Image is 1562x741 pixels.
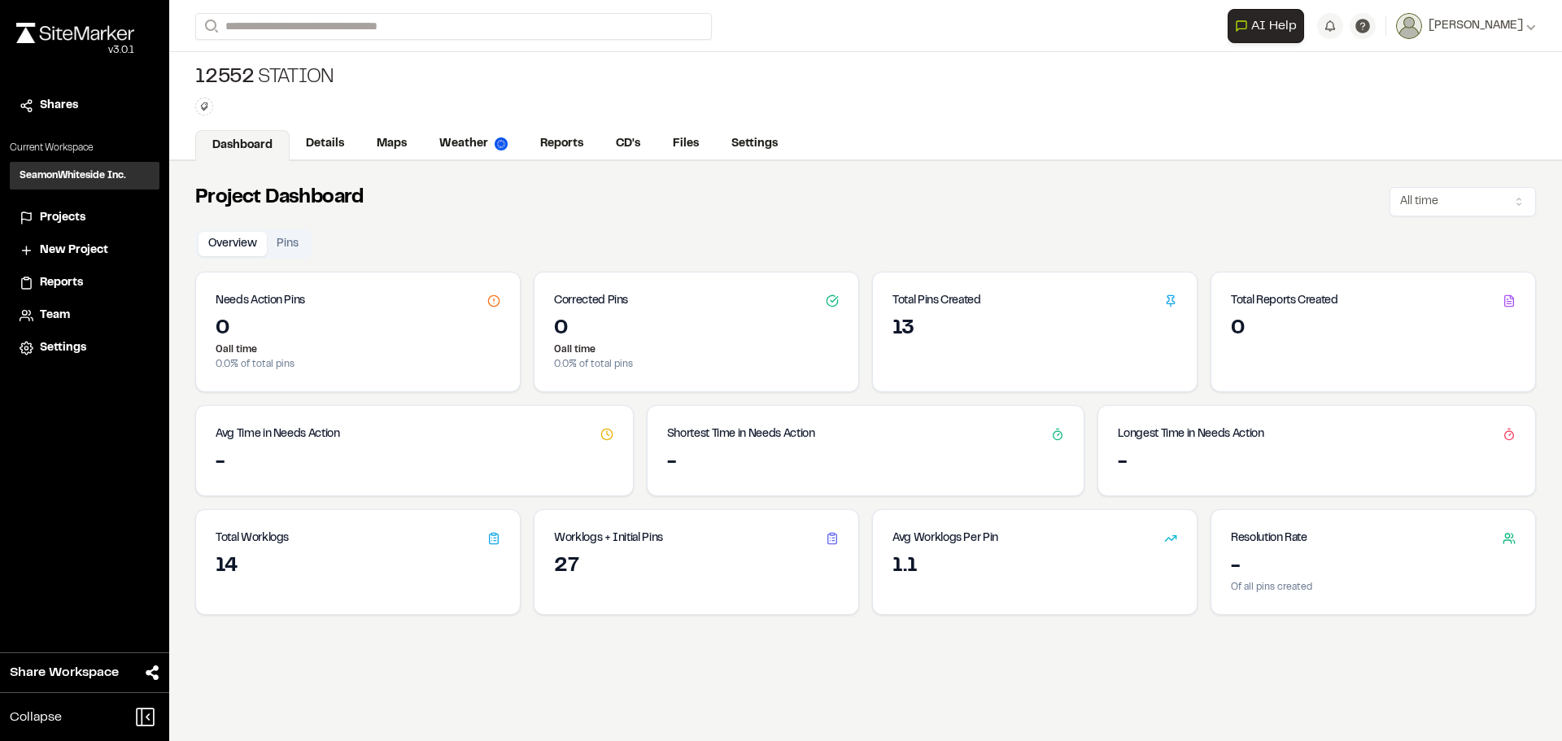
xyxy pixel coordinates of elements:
[1231,530,1307,547] h3: Resolution Rate
[20,307,150,325] a: Team
[1231,292,1338,310] h3: Total Reports Created
[10,708,62,727] span: Collapse
[195,65,255,91] span: 12552
[892,316,1177,342] div: 13
[16,43,134,58] div: Oh geez...please don't...
[892,530,998,547] h3: Avg Worklogs Per Pin
[40,97,78,115] span: Shares
[1396,13,1536,39] button: [PERSON_NAME]
[1396,13,1422,39] img: User
[1231,554,1516,580] div: -
[10,141,159,155] p: Current Workspace
[16,23,134,43] img: rebrand.png
[667,425,815,443] h3: Shortest Time in Needs Action
[216,316,500,342] div: 0
[657,129,715,159] a: Files
[40,339,86,357] span: Settings
[524,129,600,159] a: Reports
[216,357,500,372] p: 0.0 % of total pins
[20,339,150,357] a: Settings
[20,97,150,115] a: Shares
[1251,16,1297,36] span: AI Help
[216,425,340,443] h3: Avg Time in Needs Action
[199,232,267,256] button: Overview
[216,292,305,310] h3: Needs Action Pins
[1118,450,1516,476] div: -
[554,357,839,372] p: 0.0 % of total pins
[195,130,290,161] a: Dashboard
[1228,9,1311,43] div: Open AI Assistant
[10,663,119,682] span: Share Workspace
[715,129,794,159] a: Settings
[1118,425,1263,443] h3: Longest Time in Needs Action
[216,342,500,357] p: 0 all time
[20,274,150,292] a: Reports
[600,129,657,159] a: CD's
[195,65,334,91] div: Station
[195,13,225,40] button: Search
[554,530,663,547] h3: Worklogs + Initial Pins
[554,554,839,580] div: 27
[216,554,500,580] div: 14
[892,554,1177,580] div: 1.1
[423,129,524,159] a: Weather
[216,450,613,476] div: -
[216,530,289,547] h3: Total Worklogs
[40,274,83,292] span: Reports
[290,129,360,159] a: Details
[40,307,70,325] span: Team
[554,342,839,357] p: 0 all time
[40,242,108,259] span: New Project
[1228,9,1304,43] button: Open AI Assistant
[195,185,364,211] h2: Project Dashboard
[1231,580,1516,595] p: Of all pins created
[892,292,981,310] h3: Total Pins Created
[1231,316,1516,342] div: 0
[667,450,1065,476] div: -
[267,232,308,256] button: Pins
[1429,17,1523,35] span: [PERSON_NAME]
[40,209,85,227] span: Projects
[195,98,213,116] button: Edit Tags
[20,242,150,259] a: New Project
[360,129,423,159] a: Maps
[20,209,150,227] a: Projects
[554,292,628,310] h3: Corrected Pins
[20,168,126,183] h3: SeamonWhiteside Inc.
[495,137,508,150] img: precipai.png
[554,316,839,342] div: 0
